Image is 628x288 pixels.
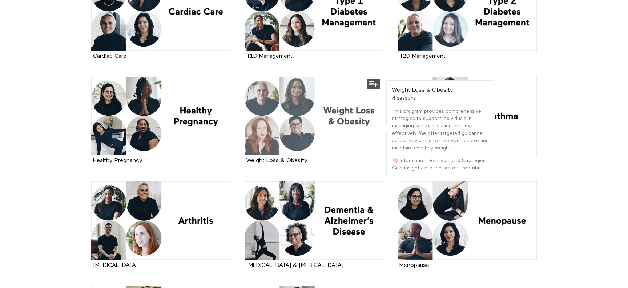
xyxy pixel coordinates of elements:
[93,263,138,268] strong: Arthritis
[246,53,293,59] a: T1D Management
[91,181,230,260] a: Arthritis
[392,108,490,152] p: This program provides comprehensive strategies to support individuals in managing weight loss and...
[245,181,384,260] a: Dementia & Alzheimer's Disease
[392,96,416,101] span: 4 seasons
[392,157,490,172] p: 🧠 Information, Behavior, and Strategies: Gain insights into the factors contributi...
[93,158,142,163] a: Healthy Pregnancy
[246,158,307,164] strong: Weight Loss & Obesity
[399,53,446,59] a: T2D Management
[398,77,537,155] a: Asthma
[93,53,126,59] a: Cardiac Care
[245,77,384,155] a: Weight Loss & Obesity
[367,79,380,89] button: Add to my list
[392,87,453,93] strong: Weight Loss & Obesity
[93,158,142,164] strong: Healthy Pregnancy
[398,181,537,260] a: Menopause
[246,263,343,268] strong: Dementia & Alzheimer's Disease
[246,158,307,163] a: Weight Loss & Obesity
[93,263,138,268] a: [MEDICAL_DATA]
[91,77,230,155] a: Healthy Pregnancy
[246,263,343,268] a: [MEDICAL_DATA] & [MEDICAL_DATA]
[399,263,429,268] a: Menopause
